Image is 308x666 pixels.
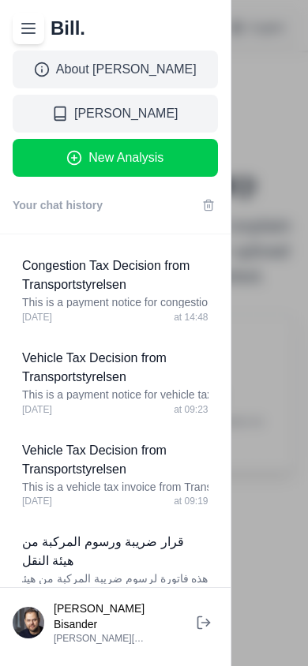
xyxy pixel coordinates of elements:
[13,51,218,88] a: About [PERSON_NAME]
[74,104,178,123] span: [PERSON_NAME]
[174,403,208,416] span: at 09:23
[51,16,91,41] a: Bill.
[190,608,218,637] a: Logout
[22,403,52,416] span: [DATE]
[13,13,44,44] button: Toggle history menu
[54,632,148,645] p: [PERSON_NAME][EMAIL_ADDRESS][DOMAIN_NAME]
[13,95,218,133] a: [PERSON_NAME]
[13,139,218,177] button: New Analysis
[22,571,208,586] p: هذه فاتورة لرسوم ضريبة المركبة من هيئة النقل السويدية.
[22,294,208,310] p: This is a payment notice for congestion tax (trängselskatt) for [DATE] issued by Transportstyrelsen.
[174,311,208,324] span: at 14:48
[22,311,52,324] span: [DATE]
[22,256,208,294] h3: Congestion Tax Decision from Transportstyrelsen
[54,601,190,632] p: [PERSON_NAME] Bisander
[22,441,208,479] h3: Vehicle Tax Decision from Transportstyrelsen
[22,387,208,402] p: This is a payment notice for vehicle tax and related fees from Transportstyrelsen (Swedish Transp...
[56,60,197,79] span: About [PERSON_NAME]
[22,495,52,507] span: [DATE]
[199,196,218,215] button: Clear History
[13,607,44,638] img: Tim
[174,495,208,507] span: at 09:19
[13,197,103,213] h2: Your chat history
[22,533,208,571] h3: قرار ضريبة ورسوم المركبة من هيئة النقل
[22,349,208,387] h3: Vehicle Tax Decision from Transportstyrelsen
[22,479,208,495] p: This is a vehicle tax invoice from Transportstyrelsen for a passenger car.
[88,148,163,167] span: New Analysis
